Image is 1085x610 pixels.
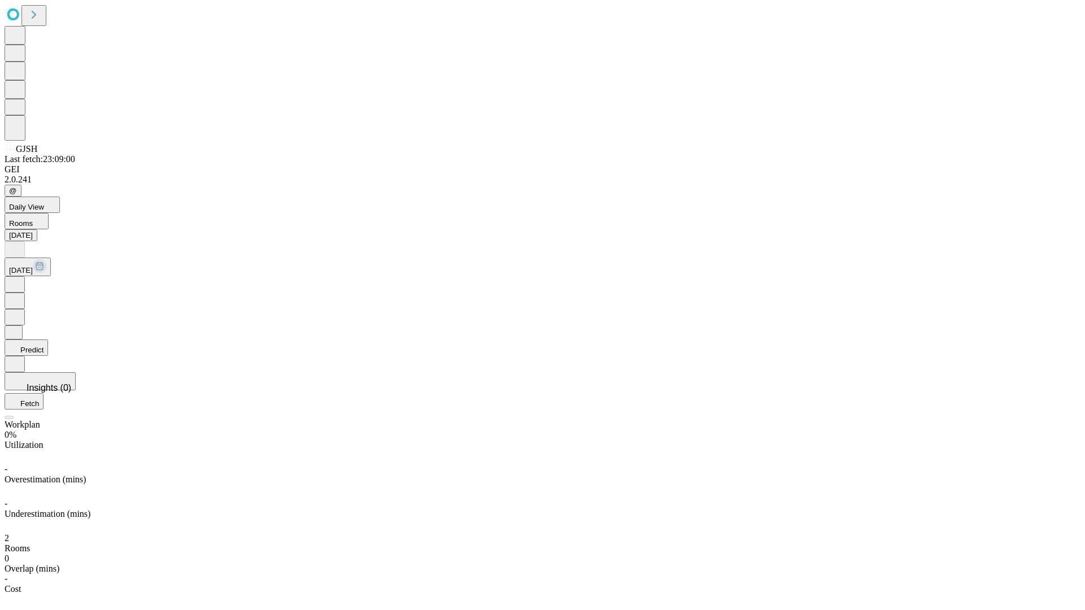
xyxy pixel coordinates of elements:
[5,584,21,594] span: Cost
[5,229,37,241] button: [DATE]
[5,372,76,390] button: Insights (0)
[5,258,51,276] button: [DATE]
[5,464,7,474] span: -
[5,509,90,518] span: Underestimation (mins)
[5,339,48,356] button: Predict
[9,186,17,195] span: @
[9,203,44,211] span: Daily View
[5,564,59,573] span: Overlap (mins)
[5,543,30,553] span: Rooms
[5,430,16,439] span: 0%
[5,197,60,213] button: Daily View
[9,219,33,228] span: Rooms
[5,185,21,197] button: @
[5,533,9,543] span: 2
[5,213,49,229] button: Rooms
[5,440,43,450] span: Utilization
[5,154,75,164] span: Last fetch: 23:09:00
[5,393,44,409] button: Fetch
[16,144,37,154] span: GJSH
[9,266,33,274] span: [DATE]
[5,175,1080,185] div: 2.0.241
[5,474,86,484] span: Overestimation (mins)
[5,420,40,429] span: Workplan
[5,499,7,508] span: -
[5,574,7,583] span: -
[27,383,71,393] span: Insights (0)
[5,554,9,563] span: 0
[5,164,1080,175] div: GEI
